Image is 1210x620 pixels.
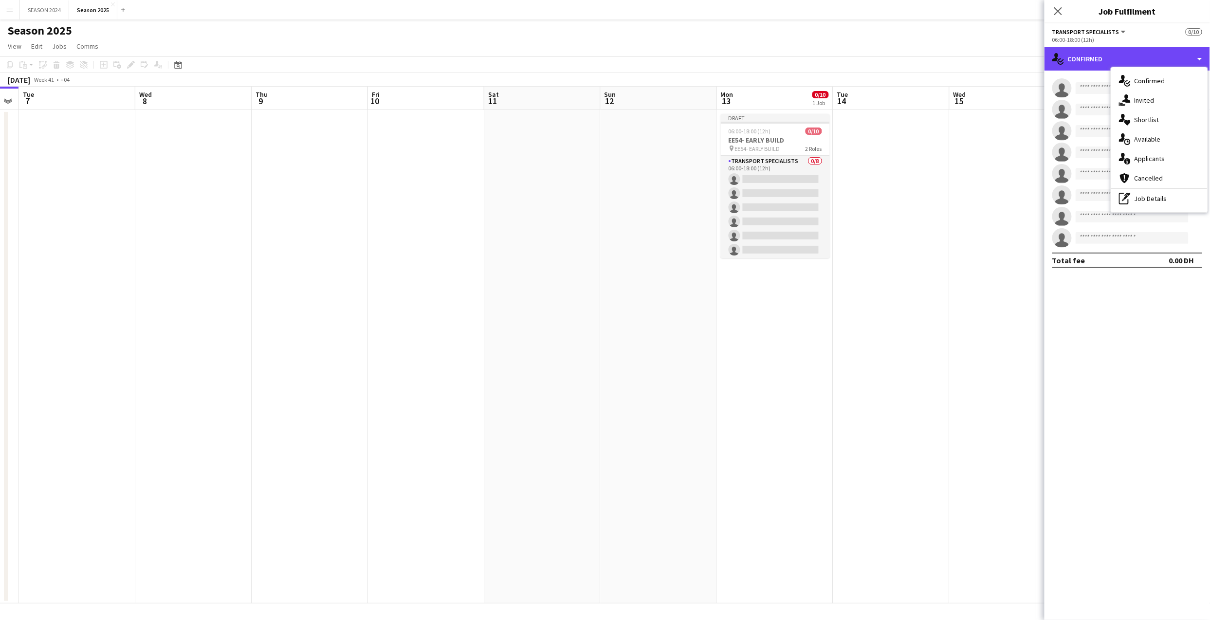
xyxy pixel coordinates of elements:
span: Sun [605,90,616,99]
span: Tue [23,90,34,99]
span: 15 [952,95,966,107]
app-job-card: Draft06:00-18:00 (12h)0/10EE54- EARLY BUILD EE54- EARLY BUILD2 RolesTransport Specialists0/806:00... [721,114,830,258]
a: View [4,40,25,53]
div: 0.00 DH [1169,255,1194,265]
div: Job Details [1111,189,1208,208]
span: Confirmed [1135,76,1165,85]
span: 11 [487,95,499,107]
span: 7 [21,95,34,107]
span: EE54- EARLY BUILD [735,145,780,152]
a: Jobs [48,40,71,53]
span: Mon [721,90,733,99]
span: Tue [837,90,848,99]
h3: Job Fulfilment [1045,5,1210,18]
a: Edit [27,40,46,53]
span: Sat [488,90,499,99]
div: +04 [60,76,70,83]
span: 0/10 [812,91,829,98]
div: Confirmed [1045,47,1210,71]
span: Cancelled [1135,174,1163,182]
span: 12 [603,95,616,107]
span: Edit [31,42,42,51]
span: Wed [953,90,966,99]
span: Shortlist [1135,115,1159,124]
button: Season 2025 [69,0,117,19]
div: Total fee [1052,255,1085,265]
div: 1 Job [813,99,828,107]
span: 14 [836,95,848,107]
span: Week 41 [32,76,56,83]
span: Applicants [1135,154,1165,163]
h1: Season 2025 [8,23,72,38]
span: 2 Roles [806,145,822,152]
span: 0/10 [1186,28,1202,36]
span: 8 [138,95,152,107]
span: 10 [370,95,380,107]
div: Draft [721,114,830,122]
span: View [8,42,21,51]
span: Jobs [52,42,67,51]
button: SEASON 2024 [20,0,69,19]
span: Thu [256,90,268,99]
span: 0/10 [806,128,822,135]
button: Transport Specialists [1052,28,1127,36]
h3: EE54- EARLY BUILD [721,136,830,145]
span: Available [1135,135,1161,144]
span: Transport Specialists [1052,28,1119,36]
div: 06:00-18:00 (12h) [1052,36,1202,43]
span: Fri [372,90,380,99]
a: Comms [73,40,102,53]
app-card-role: Transport Specialists0/806:00-18:00 (12h) [721,156,830,288]
span: Comms [76,42,98,51]
span: Wed [139,90,152,99]
span: 13 [719,95,733,107]
span: Invited [1135,96,1155,105]
span: 9 [254,95,268,107]
div: [DATE] [8,75,30,85]
span: 06:00-18:00 (12h) [729,128,771,135]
